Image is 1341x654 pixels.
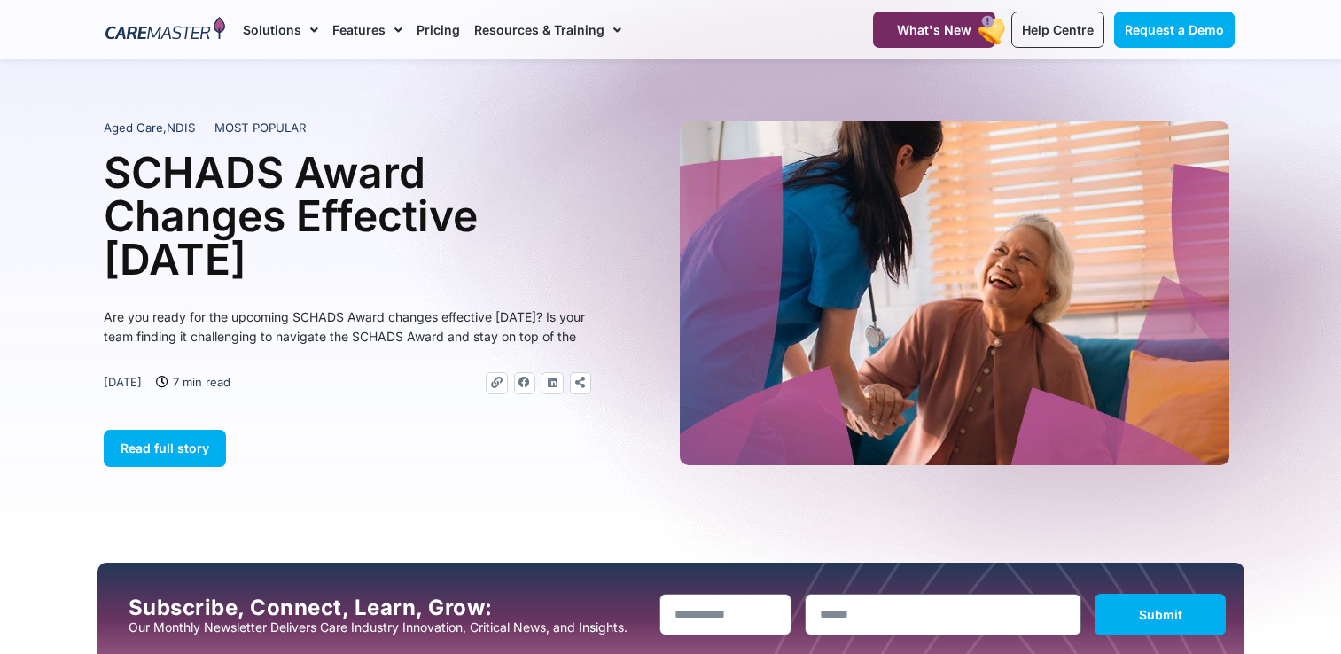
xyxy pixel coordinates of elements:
span: Submit [1139,607,1182,622]
img: CareMaster Logo [105,17,225,43]
span: 7 min read [168,372,230,392]
h2: Subscribe, Connect, Learn, Grow: [129,596,646,620]
p: Are you ready for the upcoming SCHADS Award changes effective [DATE]? Is your team finding it cha... [104,308,591,346]
span: Aged Care [104,121,163,135]
a: What's New [873,12,995,48]
p: Our Monthly Newsletter Delivers Care Industry Innovation, Critical News, and Insights. [129,620,646,635]
span: Request a Demo [1125,22,1224,37]
span: NDIS [167,121,195,135]
span: , [104,121,195,135]
a: Help Centre [1011,12,1104,48]
span: Read full story [121,440,209,455]
span: What's New [897,22,971,37]
h1: SCHADS Award Changes Effective [DATE] [104,151,591,281]
time: [DATE] [104,375,142,389]
span: Help Centre [1022,22,1094,37]
img: A heartwarming moment where a support worker in a blue uniform, with a stethoscope draped over he... [680,121,1229,465]
a: Read full story [104,430,226,467]
span: MOST POPULAR [214,120,307,137]
a: Request a Demo [1114,12,1235,48]
button: Submit [1095,594,1227,635]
